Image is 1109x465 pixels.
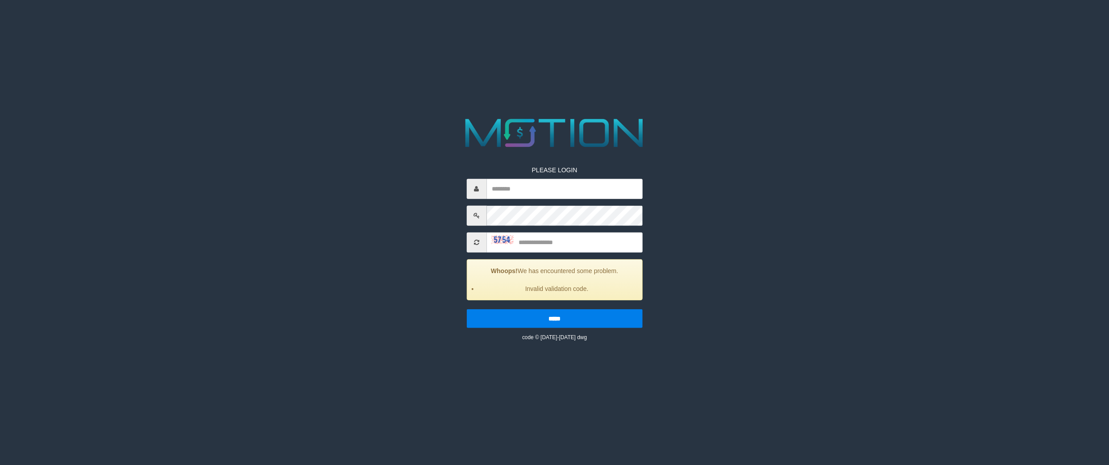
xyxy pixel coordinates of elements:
[466,166,642,174] p: PLEASE LOGIN
[457,114,652,152] img: MOTION_logo.png
[466,259,642,300] div: We has encountered some problem.
[491,267,518,274] strong: Whoops!
[522,334,587,340] small: code © [DATE]-[DATE] dwg
[478,284,635,293] li: Invalid validation code.
[491,235,513,244] img: captcha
